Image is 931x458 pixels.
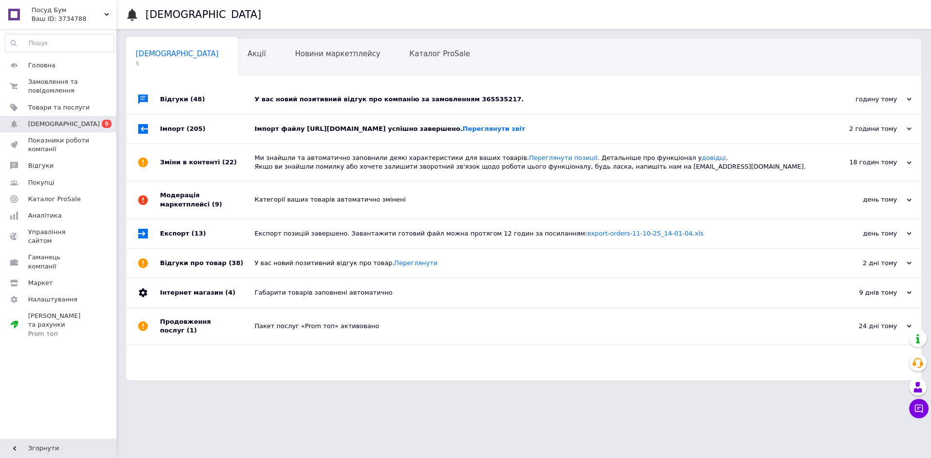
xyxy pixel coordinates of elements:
[394,259,437,267] a: Переглянути
[28,161,53,170] span: Відгуки
[191,95,205,103] span: (48)
[815,288,912,297] div: 9 днів тому
[587,230,704,237] a: export-orders-11-10-25_14-01-04.xls
[815,259,912,268] div: 2 дні тому
[145,9,261,20] h1: [DEMOGRAPHIC_DATA]
[28,295,78,304] span: Налаштування
[160,181,255,218] div: Модерація маркетплейсі
[222,158,237,166] span: (22)
[187,125,206,132] span: (205)
[28,103,90,112] span: Товари та послуги
[255,125,815,133] div: Імпорт файлу [URL][DOMAIN_NAME] успішно завершено.
[192,230,206,237] span: (13)
[815,229,912,238] div: день тому
[28,136,90,154] span: Показники роботи компанії
[815,195,912,204] div: день тому
[815,322,912,331] div: 24 дні тому
[702,154,726,161] a: довідці
[815,95,912,104] div: годину тому
[160,144,255,181] div: Зміни в контенті
[255,259,815,268] div: У вас новий позитивний відгук про товар.
[160,278,255,307] div: Інтернет магазин
[160,85,255,114] div: Відгуки
[255,288,815,297] div: Габарити товарів заповнені автоматично
[815,158,912,167] div: 18 годин тому
[229,259,243,267] span: (38)
[32,6,104,15] span: Посуд Бум
[160,219,255,248] div: Експорт
[225,289,235,296] span: (4)
[160,249,255,278] div: Відгуки про товар
[28,178,54,187] span: Покупці
[28,228,90,245] span: Управління сайтом
[255,195,815,204] div: Категорії ваших товарів автоматично змінені
[529,154,597,161] a: Переглянути позиції
[295,49,380,58] span: Новини маркетплейсу
[28,211,62,220] span: Аналітика
[28,312,90,338] span: [PERSON_NAME] та рахунки
[28,195,80,204] span: Каталог ProSale
[248,49,266,58] span: Акції
[28,330,90,338] div: Prom топ
[255,322,815,331] div: Пакет послуг «Prom топ» активовано
[815,125,912,133] div: 2 години тому
[28,78,90,95] span: Замовлення та повідомлення
[28,253,90,270] span: Гаманець компанії
[463,125,525,132] a: Переглянути звіт
[102,120,112,128] span: 5
[212,201,222,208] span: (9)
[28,120,100,128] span: [DEMOGRAPHIC_DATA]
[909,399,929,418] button: Чат з покупцем
[32,15,116,23] div: Ваш ID: 3734788
[255,154,815,171] div: Ми знайшли та автоматично заповнили деякі характеристики для ваших товарів. . Детальніше про функ...
[28,61,55,70] span: Головна
[160,308,255,345] div: Продовження послуг
[255,95,815,104] div: У вас новий позитивний відгук про компанію за замовленням 365535217.
[409,49,470,58] span: Каталог ProSale
[28,279,53,287] span: Маркет
[160,114,255,143] div: Імпорт
[5,34,114,52] input: Пошук
[136,60,219,67] span: 5
[187,327,197,334] span: (1)
[255,229,815,238] div: Експорт позицій завершено. Завантажити готовий файл можна протягом 12 годин за посиланням:
[136,49,219,58] span: [DEMOGRAPHIC_DATA]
